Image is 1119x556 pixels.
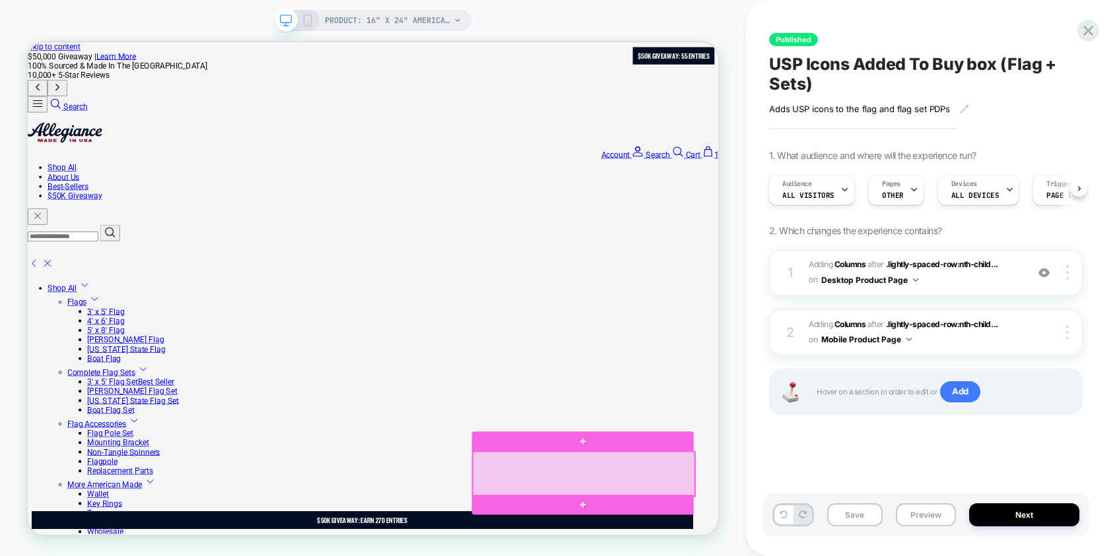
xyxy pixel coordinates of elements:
span: OTHER [882,191,904,200]
img: close [1066,325,1069,340]
a: Boat Flag Set [79,484,142,497]
span: on [809,332,817,347]
a: Flags [53,340,79,353]
span: 2. Which changes the experience contains? [769,225,941,236]
b: Columns [834,259,866,269]
span: Search [48,80,80,92]
a: Cart 1 [877,144,921,156]
a: Mounting Bracket [79,528,162,540]
a: 3' x 5' Flag [79,353,129,365]
button: Preview [896,503,956,526]
a: [PERSON_NAME] Flag [79,390,182,403]
a: Complete Flag Sets [53,434,143,447]
span: 1. What audience and where will the experience run? [769,150,976,161]
button: Mobile Product Page [821,331,912,348]
a: [US_STATE] State Flag [79,403,184,416]
span: Devices [951,179,977,189]
span: Published [769,33,818,46]
a: Search [29,80,80,92]
span: Trigger [1046,179,1072,189]
span: Best Seller [147,447,195,459]
span: AFTER [867,319,884,329]
b: Columns [834,319,866,329]
span: AFTER [867,259,884,269]
span: 1 [915,144,921,156]
span: Add [940,381,980,402]
button: Save [827,503,883,526]
a: Best-Sellers [26,186,81,199]
span: $50k Giveaway: 55 Entries [813,12,909,24]
a: Flag Accessories [53,503,131,515]
span: Cart [877,144,897,156]
a: Show links [134,503,150,515]
span: Audience [782,179,812,189]
img: down arrow [913,278,918,282]
a: 5' x 8' Flag [79,378,129,390]
a: Search [824,144,877,156]
span: .lightly-spaced-row:nth-child... [886,319,998,329]
span: on [809,272,817,287]
a: 3' x 5' Flag SetBest Seller [79,447,195,459]
span: Hover on a section in order to edit or [817,381,1068,402]
span: Adds USP icons to the flag and flag set PDPs [769,104,950,114]
button: Next [26,50,53,72]
a: [US_STATE] State Flag Set [79,472,201,484]
a: [PERSON_NAME] Flag Set [79,459,199,472]
span: ALL DEVICES [951,191,999,200]
div: 2 [784,321,797,344]
a: Account [764,144,824,156]
button: Desktop Product Page [821,272,918,288]
button: Next [969,503,1079,526]
span: USP Icons Added To Buy box (Flag + Sets) [769,54,1083,94]
a: Shop All [26,322,65,334]
a: Non-Tangle Spinners [79,540,176,553]
a: Show links [68,322,84,334]
span: Search [824,144,856,156]
img: close [1066,265,1069,280]
span: All Visitors [782,191,834,200]
a: 4' x 6' Flag [79,365,129,378]
a: Boat Flag [79,416,124,428]
a: Close [18,293,34,305]
img: Joystick [777,382,803,402]
span: Page Load [1046,191,1085,200]
a: Show links [146,434,162,447]
span: Account [764,144,803,156]
img: crossed eye [1038,267,1050,278]
button: Search [96,243,123,265]
a: Learn More [91,13,144,25]
span: PRODUCT: 16" x 24" American Flag [allegiance boat] [325,10,450,31]
span: Pages [882,179,900,189]
a: Show links [81,340,97,353]
span: Adding [809,319,865,329]
div: 1 [784,261,797,284]
span: .lightly-spaced-row:nth-child... [886,259,998,269]
a: About Us [26,173,69,186]
img: down arrow [906,338,912,341]
a: $50K Giveaway [26,199,99,211]
span: Adding [809,259,865,269]
a: Flag Pole Set [79,515,141,528]
a: Shop All [26,161,65,173]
